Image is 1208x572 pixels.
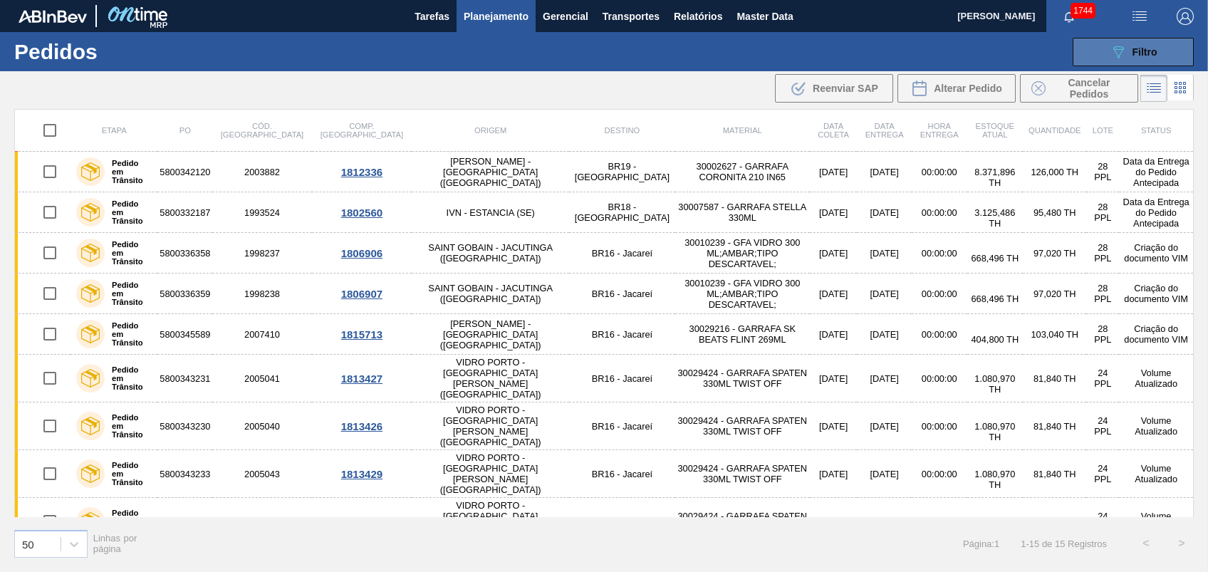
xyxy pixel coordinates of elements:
td: 24 PPL [1086,355,1119,402]
td: 28 PPL [1086,314,1119,355]
a: Pedido em Trânsito58003432332005043VIDRO PORTO - [GEOGRAPHIC_DATA][PERSON_NAME] ([GEOGRAPHIC_DATA... [15,450,1194,498]
div: 50 [22,538,34,550]
div: 1813426 [314,420,410,432]
span: 1.080,970 TH [974,516,1015,538]
span: Origem [474,126,506,135]
label: Pedido em Trânsito [105,509,152,534]
span: Lote [1093,126,1113,135]
label: Pedido em Trânsito [105,240,152,266]
div: 1802560 [314,207,410,219]
td: [DATE] [810,450,858,498]
img: Logout [1177,8,1194,25]
a: Pedido em Trânsito58003421202003882[PERSON_NAME] - [GEOGRAPHIC_DATA] ([GEOGRAPHIC_DATA])BR19 - [G... [15,152,1194,192]
td: 30007587 - GARRAFA STELLA 330ML [675,192,810,233]
td: [DATE] [857,402,912,450]
button: Alterar Pedido [897,74,1016,103]
td: BR16 - Jacareí [569,450,675,498]
td: Criação do documento VIM [1119,314,1193,355]
td: 2005042 [212,498,311,546]
td: 1998237 [212,233,311,274]
td: [DATE] [857,450,912,498]
td: 5800343230 [157,402,212,450]
td: BR16 - Jacareí [569,355,675,402]
td: BR16 - Jacareí [569,314,675,355]
td: Volume Atualizado [1119,450,1193,498]
td: BR16 - Jacareí [569,402,675,450]
span: Relatórios [674,8,722,25]
td: Volume Atualizado [1119,355,1193,402]
div: 1806906 [314,247,410,259]
td: [DATE] [810,233,858,274]
td: [DATE] [857,355,912,402]
td: [DATE] [857,152,912,192]
td: 30010239 - GFA VIDRO 300 ML;AMBAR;TIPO DESCARTAVEL; [675,233,810,274]
span: 3.125,486 TH [974,207,1015,229]
td: 2003882 [212,152,311,192]
td: 30002627 - GARRAFA CORONITA 210 IN65 [675,152,810,192]
div: 1812336 [314,166,410,178]
label: Pedido em Trânsito [105,321,152,347]
span: 1 - 15 de 15 Registros [1021,539,1107,549]
td: [DATE] [810,314,858,355]
span: Etapa [102,126,127,135]
a: Pedido em Trânsito58003363591998238SAINT GOBAIN - JACUTINGA ([GEOGRAPHIC_DATA])BR16 - Jacareí3001... [15,274,1194,314]
td: SAINT GOBAIN - JACUTINGA ([GEOGRAPHIC_DATA]) [412,274,569,314]
span: Transportes [603,8,660,25]
div: Cancelar Pedidos em Massa [1020,74,1138,103]
td: [DATE] [810,355,858,402]
img: TNhmsLtSVTkK8tSr43FrP2fwEKptu5GPRR3wAAAABJRU5ErkJggg== [19,10,87,23]
td: Volume Atualizado [1119,402,1193,450]
td: VIDRO PORTO - [GEOGRAPHIC_DATA][PERSON_NAME] ([GEOGRAPHIC_DATA]) [412,355,569,402]
span: Gerencial [543,8,588,25]
button: Notificações [1046,6,1092,26]
span: 1744 [1071,3,1095,19]
div: Reenviar SAP [775,74,893,103]
td: Volume Atualizado [1119,498,1193,546]
img: userActions [1131,8,1148,25]
td: 28 PPL [1086,152,1119,192]
td: 30029424 - GARRAFA SPATEN 330ML TWIST OFF [675,450,810,498]
button: Filtro [1073,38,1194,66]
a: Pedido em Trânsito58003455892007410[PERSON_NAME] - [GEOGRAPHIC_DATA] ([GEOGRAPHIC_DATA])BR16 - Ja... [15,314,1194,355]
td: 00:00:00 [912,152,967,192]
span: PO [179,126,191,135]
span: Cód. [GEOGRAPHIC_DATA] [221,122,303,139]
a: Pedido em Trânsito58003432322005042VIDRO PORTO - [GEOGRAPHIC_DATA][PERSON_NAME] ([GEOGRAPHIC_DATA... [15,498,1194,546]
h1: Pedidos [14,43,223,60]
td: 103,040 TH [1023,314,1086,355]
td: 30029216 - GARRAFA SK BEATS FLINT 269ML [675,314,810,355]
td: [DATE] [810,152,858,192]
td: 5800343233 [157,450,212,498]
span: Tarefas [415,8,449,25]
td: [DATE] [857,498,912,546]
td: [DATE] [810,192,858,233]
td: Data da Entrega do Pedido Antecipada [1119,192,1193,233]
td: 2005043 [212,450,311,498]
div: 1813427 [314,373,410,385]
span: 1.080,970 TH [974,469,1015,490]
td: [DATE] [857,233,912,274]
td: 1998238 [212,274,311,314]
td: 5800345589 [157,314,212,355]
td: VIDRO PORTO - [GEOGRAPHIC_DATA][PERSON_NAME] ([GEOGRAPHIC_DATA]) [412,450,569,498]
span: Cancelar Pedidos [1051,77,1127,100]
td: 97,020 TH [1023,233,1086,274]
td: 2005040 [212,402,311,450]
td: VIDRO PORTO - [GEOGRAPHIC_DATA][PERSON_NAME] ([GEOGRAPHIC_DATA]) [412,402,569,450]
td: BR16 - Jacareí [569,233,675,274]
td: 00:00:00 [912,233,967,274]
td: Criação do documento VIM [1119,233,1193,274]
td: 126,000 TH [1023,152,1086,192]
td: BR18 - [GEOGRAPHIC_DATA] [569,192,675,233]
td: 28 PPL [1086,274,1119,314]
span: Reenviar SAP [813,83,878,94]
span: Comp. [GEOGRAPHIC_DATA] [321,122,403,139]
td: 00:00:00 [912,498,967,546]
td: [DATE] [810,402,858,450]
span: 404,800 TH [971,334,1019,345]
td: 95,480 TH [1023,192,1086,233]
td: 1993524 [212,192,311,233]
td: Data da Entrega do Pedido Antecipada [1119,152,1193,192]
td: VIDRO PORTO - [GEOGRAPHIC_DATA][PERSON_NAME] ([GEOGRAPHIC_DATA]) [412,498,569,546]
